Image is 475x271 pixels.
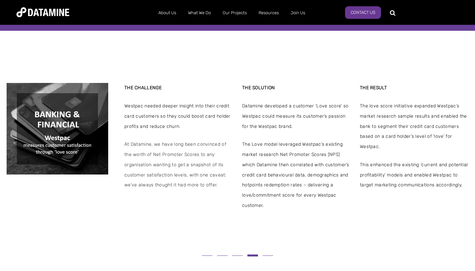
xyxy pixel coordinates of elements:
span: The Love model leveraged Westpac’s existing market research Net Promoter Scores (NPS) which Datam... [242,139,351,211]
strong: THE SOLUTION [242,85,275,91]
span: Westpac needed deeper insight into their credit card customers so they could boost card holder pr... [124,101,233,132]
a: What We Do [182,4,217,21]
span: This enhanced the existing ‘current and potential profitability’ models and enabled Westpac to ta... [360,160,468,190]
a: Join Us [285,4,311,21]
span: The love score initiative expanded Westpac’s market research sample results and enabled the bank ... [360,101,468,152]
strong: THE CHALLENGE [124,85,162,91]
img: Datamine [16,7,69,17]
span: Datamine developed a customer ‘Love score’ so Westpac could measure its customer’s passion for th... [242,101,351,132]
a: Resources [253,4,285,21]
span: At Datamine, we have long been convinced of the worth of Net Promoter Scores to any organisation ... [124,139,233,190]
a: About Us [152,4,182,21]
strong: THE RESULT [360,85,387,91]
a: Contact Us [345,6,381,19]
img: Westpac%20Case%20Study%20Image-1.png [7,83,108,174]
a: Our Projects [217,4,253,21]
